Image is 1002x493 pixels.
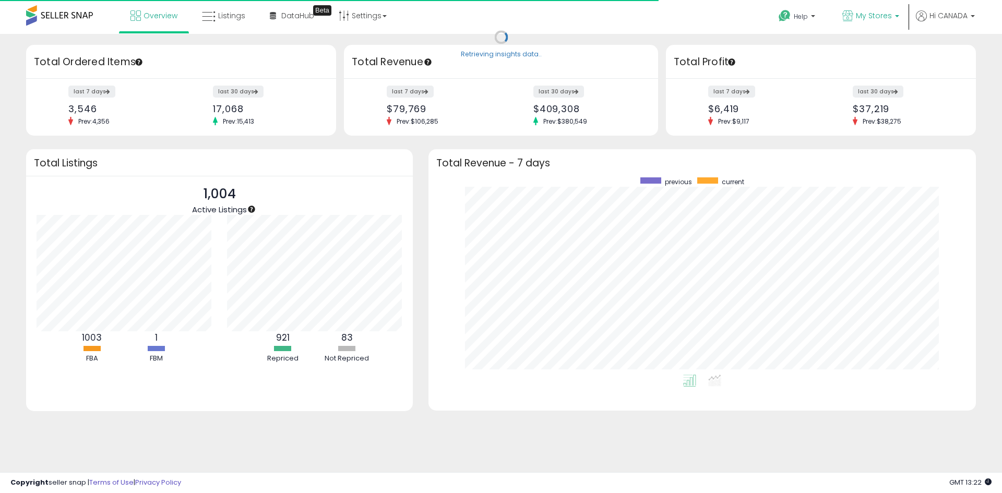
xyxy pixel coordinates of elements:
[674,55,968,69] h3: Total Profit
[341,331,353,344] b: 83
[708,86,755,98] label: last 7 days
[533,86,584,98] label: last 30 days
[391,117,444,126] span: Prev: $106,285
[461,50,542,59] div: Retrieving insights data..
[722,177,744,186] span: current
[134,57,144,67] div: Tooltip anchor
[916,10,975,34] a: Hi CANADA
[794,12,808,21] span: Help
[247,205,256,214] div: Tooltip anchor
[61,354,123,364] div: FBA
[252,354,314,364] div: Repriced
[281,10,314,21] span: DataHub
[218,117,259,126] span: Prev: 15,413
[770,2,826,34] a: Help
[192,184,247,204] p: 1,004
[352,55,650,69] h3: Total Revenue
[34,159,405,167] h3: Total Listings
[857,117,906,126] span: Prev: $38,275
[778,9,791,22] i: Get Help
[213,86,264,98] label: last 30 days
[125,354,187,364] div: FBM
[192,204,247,215] span: Active Listings
[155,331,158,344] b: 1
[68,86,115,98] label: last 7 days
[727,57,736,67] div: Tooltip anchor
[853,86,903,98] label: last 30 days
[423,57,433,67] div: Tooltip anchor
[218,10,245,21] span: Listings
[313,5,331,16] div: Tooltip anchor
[213,103,318,114] div: 17,068
[387,103,493,114] div: $79,769
[713,117,755,126] span: Prev: $9,117
[665,177,692,186] span: previous
[708,103,813,114] div: $6,419
[34,55,328,69] h3: Total Ordered Items
[538,117,592,126] span: Prev: $380,549
[436,159,968,167] h3: Total Revenue - 7 days
[856,10,892,21] span: My Stores
[929,10,968,21] span: Hi CANADA
[533,103,640,114] div: $409,308
[68,103,173,114] div: 3,546
[853,103,958,114] div: $37,219
[82,331,102,344] b: 1003
[276,331,290,344] b: 921
[73,117,115,126] span: Prev: 4,356
[387,86,434,98] label: last 7 days
[316,354,378,364] div: Not Repriced
[144,10,177,21] span: Overview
